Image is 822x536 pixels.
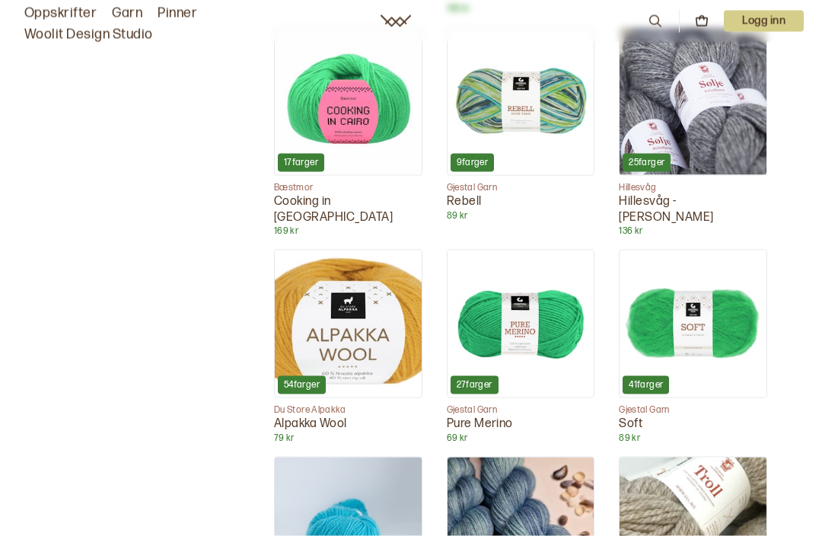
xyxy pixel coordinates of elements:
img: Pure Merino [448,250,594,397]
button: User dropdown [724,11,804,32]
p: Gjestal Garn [447,404,595,416]
a: Soft41fargerGjestal GarnSoft89 kr [619,250,767,444]
a: Cooking in Cairo17fargerBæstmorCooking in [GEOGRAPHIC_DATA]169 kr [274,27,422,238]
a: Oppskrifter [24,3,97,24]
p: 27 farger [457,379,492,391]
p: Hillesvåg - [PERSON_NAME] [619,194,767,226]
img: Soft [620,250,766,397]
a: Rebell9fargerGjestal GarnRebell89 kr [447,27,595,222]
a: Garn [112,3,142,24]
img: Rebell [448,28,594,175]
p: Soft [619,416,767,432]
p: Bæstmor [274,182,422,194]
p: Cooking in [GEOGRAPHIC_DATA] [274,194,422,226]
a: Woolit [381,15,411,27]
a: Woolit Design Studio [24,24,153,46]
p: Alpakka Wool [274,416,422,432]
img: Alpakka Wool [275,250,422,397]
p: Rebell [447,194,595,210]
p: Gjestal Garn [619,404,767,416]
p: 9 farger [457,157,489,169]
p: 17 farger [284,157,318,169]
img: Cooking in Cairo [275,28,422,175]
a: Alpakka Wool54fargerDu Store AlpakkaAlpakka Wool79 kr [274,250,422,444]
a: Hillesvåg - Luna Lamullgarn25fargerHillesvågHillesvåg - [PERSON_NAME]136 kr [619,27,767,238]
p: 54 farger [284,379,320,391]
a: Pure Merino27fargerGjestal GarnPure Merino69 kr [447,250,595,444]
a: Pinner [158,3,197,24]
p: 136 kr [619,225,767,238]
p: 89 kr [447,210,595,222]
p: 89 kr [619,432,767,445]
p: 25 farger [629,157,664,169]
p: Logg inn [724,11,804,32]
p: Hillesvåg [619,182,767,194]
p: 69 kr [447,432,595,445]
img: Hillesvåg - Luna Lamullgarn [620,28,766,175]
p: 79 kr [274,432,422,445]
p: Du Store Alpakka [274,404,422,416]
p: Pure Merino [447,416,595,432]
p: 169 kr [274,225,422,238]
p: 41 farger [629,379,663,391]
p: Gjestal Garn [447,182,595,194]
